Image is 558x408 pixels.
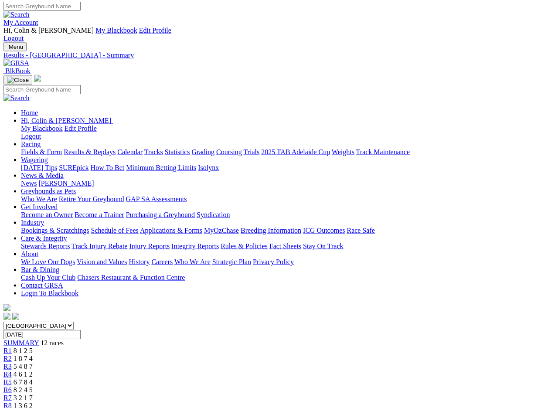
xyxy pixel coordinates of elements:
a: My Blackbook [95,27,137,34]
span: R3 [3,363,12,370]
span: Menu [9,44,23,50]
a: Racing [21,140,41,148]
a: Injury Reports [129,242,170,250]
a: Purchasing a Greyhound [126,211,195,218]
a: Get Involved [21,203,58,211]
a: Stay On Track [303,242,343,250]
a: Contact GRSA [21,282,63,289]
a: Track Injury Rebate [71,242,127,250]
a: Logout [3,34,24,42]
a: Hi, Colin & [PERSON_NAME] [21,117,113,124]
a: GAP SA Assessments [126,195,187,203]
a: R1 [3,347,12,354]
button: Toggle navigation [3,42,27,51]
a: Edit Profile [65,125,97,132]
a: Chasers Restaurant & Function Centre [77,274,185,281]
a: Applications & Forms [140,227,202,234]
a: Careers [151,258,173,265]
a: Edit Profile [139,27,171,34]
a: Grading [192,148,214,156]
a: SUMMARY [3,339,39,347]
a: Vision and Values [77,258,127,265]
span: 4 6 1 2 [14,371,33,378]
a: Logout [21,133,41,140]
a: Who We Are [174,258,211,265]
a: Wagering [21,156,48,163]
a: Fact Sheets [269,242,301,250]
a: Industry [21,219,44,226]
a: Trials [243,148,259,156]
div: Bar & Dining [21,274,555,282]
a: Become an Owner [21,211,73,218]
a: Retire Your Greyhound [59,195,124,203]
a: Integrity Reports [171,242,219,250]
input: Search [3,85,81,94]
img: Close [7,77,29,84]
img: logo-grsa-white.png [34,75,41,82]
a: Bookings & Scratchings [21,227,89,234]
div: News & Media [21,180,555,187]
a: Greyhounds as Pets [21,187,76,195]
div: My Account [3,27,555,42]
a: About [21,250,38,258]
span: Hi, Colin & [PERSON_NAME] [21,117,111,124]
div: Get Involved [21,211,555,219]
span: Hi, Colin & [PERSON_NAME] [3,27,94,34]
div: Greyhounds as Pets [21,195,555,203]
a: R6 [3,386,12,394]
a: Minimum Betting Limits [126,164,196,171]
a: Calendar [117,148,143,156]
a: Become a Trainer [75,211,124,218]
input: Select date [3,330,81,339]
a: Isolynx [198,164,219,171]
a: Stewards Reports [21,242,70,250]
span: 6 7 8 4 [14,378,33,386]
span: 3 2 1 7 [14,394,33,401]
a: SUREpick [59,164,88,171]
a: Results - [GEOGRAPHIC_DATA] - Summary [3,51,555,59]
div: Care & Integrity [21,242,555,250]
span: 1 8 7 4 [14,355,33,362]
a: R4 [3,371,12,378]
span: 8 1 2 5 [14,347,33,354]
a: News & Media [21,172,64,179]
a: Login To Blackbook [21,289,78,297]
a: Syndication [197,211,230,218]
div: Wagering [21,164,555,172]
a: Results & Replays [64,148,116,156]
div: About [21,258,555,266]
img: logo-grsa-white.png [3,304,10,311]
div: Hi, Colin & [PERSON_NAME] [21,125,555,140]
a: R5 [3,378,12,386]
input: Search [3,2,81,11]
a: Care & Integrity [21,235,67,242]
a: My Account [3,19,38,26]
a: Cash Up Your Club [21,274,75,281]
a: Bar & Dining [21,266,59,273]
span: BlkBook [5,67,31,75]
a: ICG Outcomes [303,227,345,234]
a: Who We Are [21,195,57,203]
a: R7 [3,394,12,401]
span: 12 races [41,339,64,347]
a: Race Safe [347,227,374,234]
a: Home [21,109,38,116]
div: Industry [21,227,555,235]
span: R2 [3,355,12,362]
a: How To Bet [91,164,125,171]
img: Search [3,94,30,102]
a: BlkBook [3,67,31,75]
a: Rules & Policies [221,242,268,250]
span: 8 2 4 5 [14,386,33,394]
a: Coursing [216,148,242,156]
a: [DATE] Tips [21,164,57,171]
a: Statistics [165,148,190,156]
img: GRSA [3,59,29,67]
a: Weights [332,148,354,156]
